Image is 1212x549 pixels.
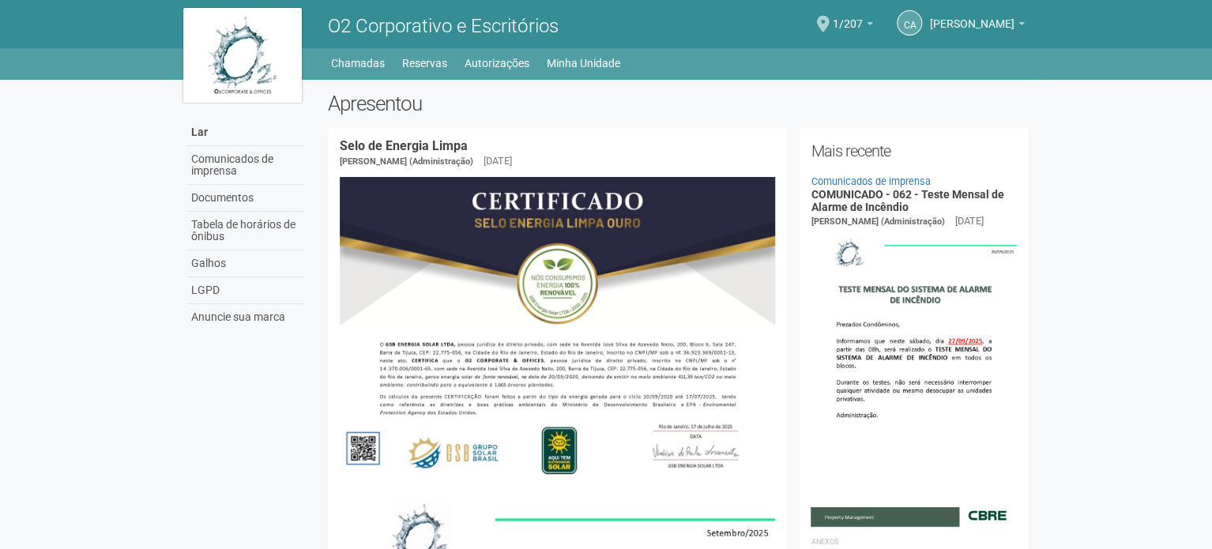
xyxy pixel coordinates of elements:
[484,155,512,167] font: [DATE]
[811,175,930,187] a: Comunicados de imprensa
[187,212,304,250] a: Tabela de horários de ônibus
[191,152,273,177] font: Comunicados de imprensa
[811,188,1003,212] a: COMUNICADO - 062 - Teste Mensal de Alarme de Incêndio
[402,52,447,74] a: Reservas
[930,17,1014,30] font: [PERSON_NAME]
[187,304,304,330] a: Anuncie sua marca
[340,138,468,153] a: Selo de Energia Limpa
[187,146,304,185] a: Comunicados de imprensa
[465,52,529,74] a: Autorizações
[187,250,304,277] a: Galhos
[187,185,304,212] a: Documentos
[187,119,304,146] a: Lar
[930,2,1014,30] span: Andréa Cunha
[833,20,873,32] a: 1/207
[191,218,295,243] font: Tabela de horários de ônibus
[331,52,385,74] a: Chamadas
[833,2,863,30] span: 1/207
[547,57,620,70] font: Minha Unidade
[897,10,922,36] a: CA
[191,126,208,138] font: Lar
[547,52,620,74] a: Minha Unidade
[903,20,916,31] font: CA
[340,156,473,167] font: [PERSON_NAME] (Administração)
[183,8,302,103] img: logo.jpg
[191,191,254,204] font: Documentos
[331,57,385,70] font: Chamadas
[811,538,837,546] font: Anexos
[811,216,944,227] font: [PERSON_NAME] (Administração)
[833,17,863,30] font: 1/207
[191,284,220,296] font: LGPD
[930,20,1025,32] a: [PERSON_NAME]
[328,15,558,37] font: O2 Corporativo e Escritórios
[328,92,422,115] font: Apresentou
[187,277,304,304] a: LGPD
[402,57,447,70] font: Reservas
[191,257,226,269] font: Galhos
[465,57,529,70] font: Autorizações
[954,215,983,227] font: [DATE]
[811,229,1017,526] img: COMUNICADO%20-%20062%20-%20Teste%20Mensal%20do%20Alarme%20de%20Inc%C3%AAndio.jpg
[811,141,890,160] font: Mais recente
[340,177,775,485] img: COMUNICADO%20-%20054%20-%20Selo%20de%20Energia%20Limpa%20-%20P%C3%A1g.%202.jpg
[191,310,285,323] font: Anuncie sua marca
